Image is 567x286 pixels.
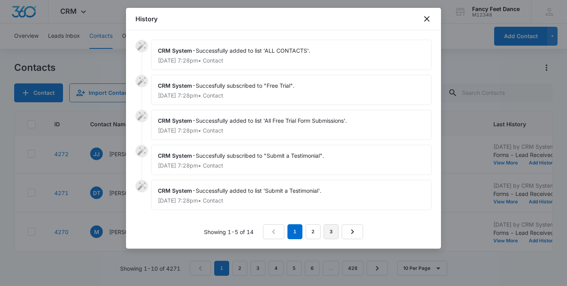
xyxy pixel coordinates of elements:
[196,47,310,54] span: Successfully added to list 'ALL CONTACTS'.
[158,47,192,54] span: CRM System
[151,75,432,105] div: -
[158,198,425,203] p: [DATE] 7:28pm • Contact
[158,152,192,159] span: CRM System
[196,152,324,159] span: Succesfully subscribed to "Submit a Testimonial".
[287,224,302,239] em: 1
[151,110,432,140] div: -
[196,82,295,89] span: Succesfully subscribed to "Free Trial".
[135,14,157,24] h1: History
[151,180,432,210] div: -
[422,14,432,24] button: close
[158,187,192,194] span: CRM System
[204,228,254,236] p: Showing 1-5 of 14
[151,145,432,175] div: -
[158,117,192,124] span: CRM System
[196,117,347,124] span: Successfully added to list 'All Free Trial Form Submissions'.
[158,163,425,168] p: [DATE] 7:28pm • Contact
[324,224,339,239] a: Page 3
[151,40,432,70] div: -
[158,82,192,89] span: CRM System
[342,224,363,239] a: Next Page
[196,187,321,194] span: Successfully added to list 'Submit a Testimonial'.
[158,93,425,98] p: [DATE] 7:28pm • Contact
[306,224,321,239] a: Page 2
[263,224,363,239] nav: Pagination
[158,58,425,63] p: [DATE] 7:28pm • Contact
[158,128,425,133] p: [DATE] 7:28pm • Contact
